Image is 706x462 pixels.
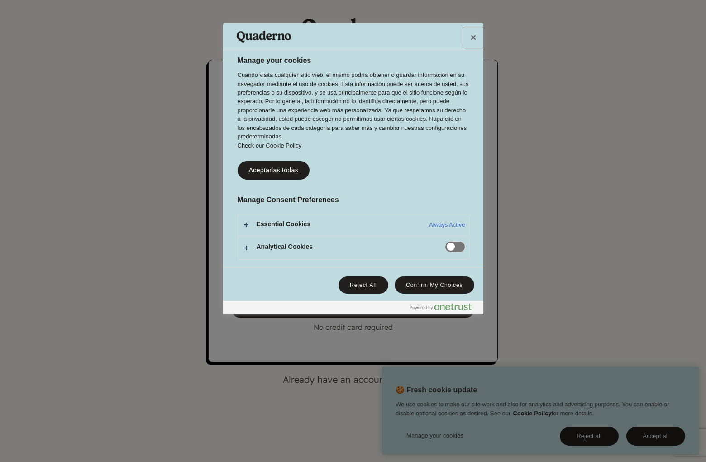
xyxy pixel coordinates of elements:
button: Confirm My Choices [395,276,474,294]
a: More information about your privacy, opens in a new tab [238,142,301,149]
button: Aceptarlas todas [238,161,310,179]
button: Close [463,28,483,48]
a: Powered by OneTrust Opens in a new Tab [410,303,479,314]
div: Company Logo [237,28,291,46]
div: Manage your cookies [223,23,483,314]
div: Cuando visita cualquier sitio web, el mismo podría obtener o guardar información en su navegador ... [238,71,469,150]
button: Reject All [339,276,388,294]
img: Powered by OneTrust Opens in a new Tab [410,303,472,310]
img: Company Logo [237,31,291,42]
h3: Manage Consent Preferences [238,195,469,210]
h2: Manage your cookies [238,55,469,66]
